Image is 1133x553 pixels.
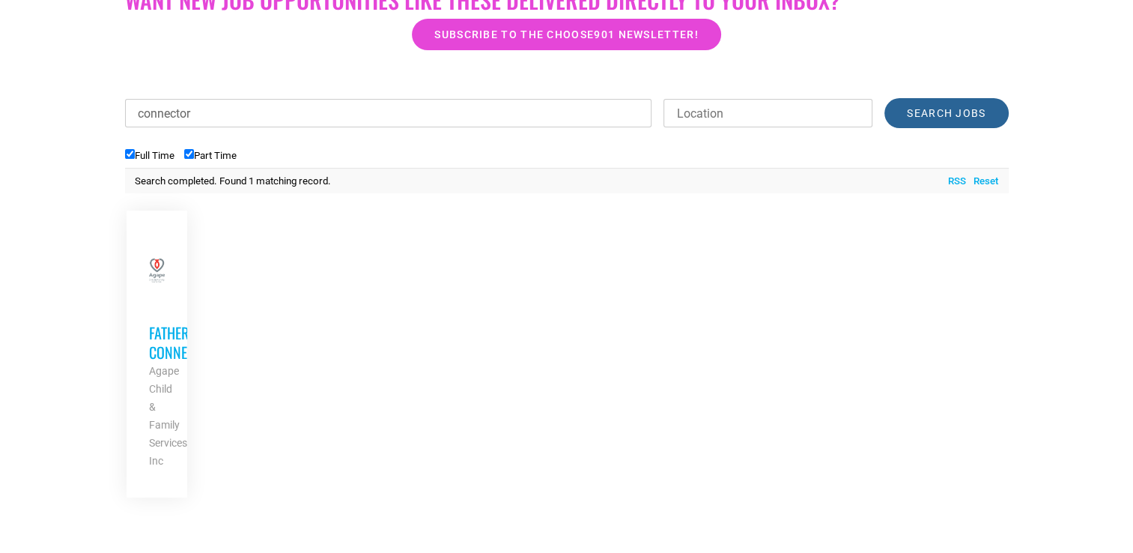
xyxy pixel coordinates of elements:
[149,323,165,362] h3: Fatherhood Connector
[149,365,189,467] strong: Agape Child & Family Services, Inc
[135,175,331,187] span: Search completed. Found 1 matching record.
[663,99,872,127] input: Location
[966,174,998,189] a: Reset
[184,150,237,161] label: Part Time
[884,98,1008,128] input: Search Jobs
[184,149,194,159] input: Part Time
[125,150,174,161] label: Full Time
[941,174,966,189] a: RSS
[127,211,187,492] a: Fatherhood Connector Agape Child & Family Services, Inc
[125,149,135,159] input: Full Time
[125,99,652,127] input: Keywords
[412,19,720,50] a: Subscribe to the Choose901 newsletter!
[434,29,698,40] span: Subscribe to the Choose901 newsletter!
